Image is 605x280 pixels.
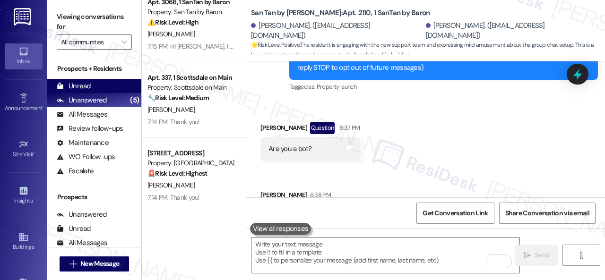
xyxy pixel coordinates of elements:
a: Insights • [5,183,43,208]
button: Share Conversation via email [499,203,596,224]
span: [PERSON_NAME] [147,181,195,189]
div: (5) [128,93,141,108]
span: Send [535,250,549,260]
div: 7:14 PM: Thank you! [147,193,200,202]
label: Viewing conversations for [57,9,132,34]
div: [STREET_ADDRESS] [147,148,235,158]
b: San Tan by [PERSON_NAME]: Apt. 2110, 1 SanTan by Baron [251,8,430,18]
strong: ⚠️ Risk Level: High [147,18,199,26]
button: Send [515,245,558,266]
div: Prospects + Residents [47,64,141,74]
div: [PERSON_NAME] [260,190,331,203]
div: Prospects [47,192,141,202]
span: Property launch [317,83,356,91]
div: Property: [GEOGRAPHIC_DATA] [147,158,235,168]
span: [PERSON_NAME] [147,105,195,114]
button: New Message [60,256,130,272]
div: Tagged as: [289,80,598,93]
img: ResiDesk Logo [14,8,33,25]
i:  [524,252,531,259]
a: Buildings [5,229,43,255]
div: Unread [57,81,91,91]
div: Property: San Tan by Baron [147,7,235,17]
div: Escalate [57,166,94,176]
i:  [69,260,77,268]
input: All communities [61,34,117,50]
a: Inbox [5,43,43,69]
span: • [34,150,35,156]
div: [PERSON_NAME]. ([EMAIL_ADDRESS][DOMAIN_NAME]) [426,21,598,41]
strong: 🌟 Risk Level: Positive [251,41,300,49]
div: Are you a bot? [268,144,312,154]
div: 6:38 PM [308,190,331,200]
div: Review follow-ups [57,124,123,134]
span: Share Conversation via email [505,208,589,218]
i:  [121,38,127,46]
span: • [33,196,34,203]
span: • [42,103,43,110]
div: All Messages [57,238,107,248]
span: Get Conversation Link [423,208,488,218]
span: New Message [80,259,119,269]
div: [PERSON_NAME] [260,122,360,137]
div: 7:14 PM: Thank you! [147,118,200,126]
div: 6:37 PM [337,123,360,133]
div: Unanswered [57,95,107,105]
div: Property: Scottsdale on Main [147,83,235,93]
div: WO Follow-ups [57,152,115,162]
div: Question [310,122,335,134]
span: : The resident is engaging with the new support team and expressing mild amusement about the grou... [251,40,605,60]
div: Maintenance [57,138,109,148]
button: Get Conversation Link [416,203,494,224]
strong: 🚨 Risk Level: Highest [147,169,207,178]
textarea: To enrich screen reader interactions, please activate Accessibility in Grammarly extension settings [251,238,519,273]
div: All Messages [57,110,107,119]
span: [PERSON_NAME] [147,30,195,38]
i:  [578,252,585,259]
a: Site Visit • [5,136,43,162]
strong: 🔧 Risk Level: Medium [147,93,209,102]
div: Unanswered [57,210,107,220]
div: Apt. 337, 1 Scottsdale on Main [147,73,235,83]
div: [PERSON_NAME]. ([EMAIL_ADDRESS][DOMAIN_NAME]) [251,21,423,41]
div: Unread [57,224,91,234]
